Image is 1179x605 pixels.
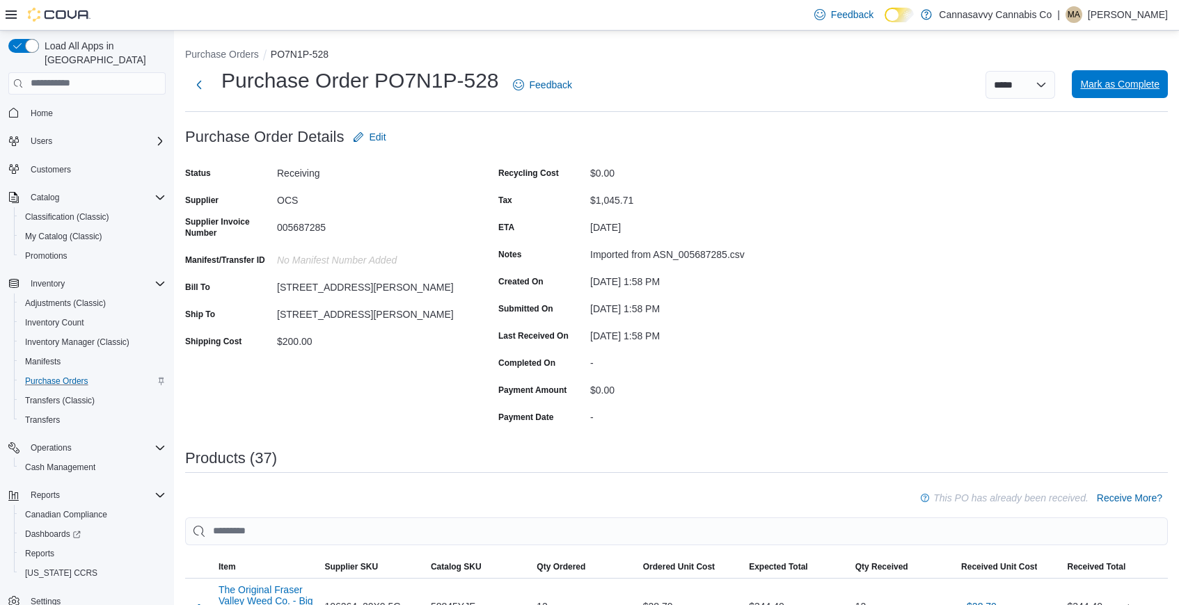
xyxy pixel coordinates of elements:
span: Qty Ordered [537,561,585,572]
span: My Catalog (Classic) [19,228,166,245]
button: Catalog SKU [425,556,531,578]
p: Cannasavvy Cannabis Co [939,6,1052,23]
button: My Catalog (Classic) [14,227,171,246]
button: Qty Received [850,556,956,578]
div: [STREET_ADDRESS][PERSON_NAME] [277,276,464,293]
button: Receive More? [1091,484,1168,512]
div: [DATE] 1:58 PM [590,271,777,287]
button: Operations [3,438,171,458]
span: Reports [25,548,54,559]
button: Transfers (Classic) [14,391,171,410]
label: Notes [498,249,521,260]
span: Promotions [25,250,68,261]
button: Cash Management [14,458,171,477]
div: - [590,406,777,423]
button: Ordered Unit Cost [638,556,743,578]
span: My Catalog (Classic) [25,231,102,242]
img: Cova [28,8,90,22]
span: Reports [25,487,166,503]
span: Classification (Classic) [19,209,166,225]
span: Expected Total [749,561,807,572]
a: Inventory Manager (Classic) [19,334,135,350]
div: $200.00 [277,330,464,347]
label: Tax [498,195,512,206]
button: Purchase Orders [185,49,259,60]
button: Operations [25,439,77,456]
label: Submitted On [498,303,553,314]
span: Catalog [31,192,59,203]
span: Customers [31,164,71,175]
label: Payment Date [498,412,553,423]
span: Transfers (Classic) [25,395,95,406]
button: Supplier SKU [319,556,425,578]
span: Inventory Count [25,317,84,328]
a: Transfers (Classic) [19,392,100,409]
h3: Products (37) [185,450,277,467]
a: Promotions [19,248,73,264]
button: Manifests [14,352,171,371]
span: Inventory Manager (Classic) [19,334,166,350]
span: Load All Apps in [GEOGRAPHIC_DATA] [39,39,166,67]
button: Customers [3,159,171,179]
button: Classification (Classic) [14,207,171,227]
span: Operations [31,442,72,453]
button: Purchase Orders [14,371,171,391]
span: [US_STATE] CCRS [25,567,97,579]
span: Transfers (Classic) [19,392,166,409]
span: Item [219,561,236,572]
div: [DATE] 1:58 PM [590,298,777,314]
div: $0.00 [590,379,777,396]
a: Canadian Compliance [19,506,113,523]
a: Home [25,105,58,122]
span: Inventory [25,275,166,292]
button: Received Unit Cost [956,556,1061,578]
span: Adjustments (Classic) [19,295,166,312]
label: Recycling Cost [498,168,559,179]
a: [US_STATE] CCRS [19,565,103,581]
button: Home [3,103,171,123]
button: Qty Ordered [531,556,637,578]
button: Inventory Count [14,313,171,332]
p: This PO has already been received. [933,490,1089,506]
h1: Purchase Order PO7N1P-528 [221,67,499,95]
button: Promotions [14,246,171,266]
button: Expected Total [743,556,849,578]
label: ETA [498,222,514,233]
a: My Catalog (Classic) [19,228,108,245]
span: Dark Mode [885,22,885,23]
a: Adjustments (Classic) [19,295,111,312]
div: - [590,352,777,369]
span: Purchase Orders [25,376,88,387]
div: Michael Almeida [1066,6,1082,23]
a: Classification (Classic) [19,209,115,225]
span: Ordered Unit Cost [643,561,715,572]
span: Mark as Complete [1080,77,1160,91]
div: [DATE] [590,216,777,233]
span: Received Total [1068,561,1126,572]
button: Next [185,71,213,99]
span: Transfers [19,412,166,428]
span: Canadian Compliance [19,506,166,523]
span: Home [25,104,166,122]
span: Transfers [25,414,60,426]
button: Users [25,133,58,150]
span: Inventory Manager (Classic) [25,337,129,348]
nav: An example of EuiBreadcrumbs [185,47,1168,64]
a: Purchase Orders [19,373,94,389]
button: Item [213,556,319,578]
span: Inventory Count [19,314,166,331]
a: Inventory Count [19,314,90,331]
span: Qty Received [855,561,908,572]
button: PO7N1P-528 [271,49,329,60]
button: Catalog [25,189,65,206]
label: Completed On [498,357,555,369]
input: Dark Mode [885,8,914,22]
button: [US_STATE] CCRS [14,563,171,583]
label: Payment Amount [498,385,567,396]
a: Customers [25,161,77,178]
span: Promotions [19,248,166,264]
label: Ship To [185,309,215,320]
div: [DATE] 1:58 PM [590,325,777,341]
a: Dashboards [14,524,171,544]
div: $1,045.71 [590,189,777,206]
